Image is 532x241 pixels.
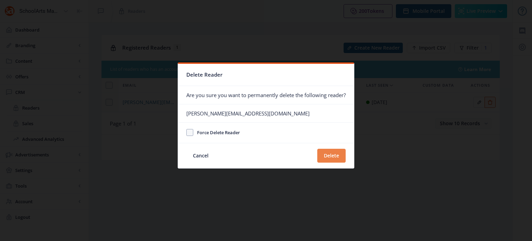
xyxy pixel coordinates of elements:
span: Force Delete Reader [193,128,240,137]
div: Are you sure you want to permanently delete the following reader? [178,86,354,104]
button: Delete [317,149,346,163]
button: Cancel [186,149,215,163]
div: [PERSON_NAME][EMAIL_ADDRESS][DOMAIN_NAME] [186,110,310,117]
span: Delete Reader [186,69,222,80]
